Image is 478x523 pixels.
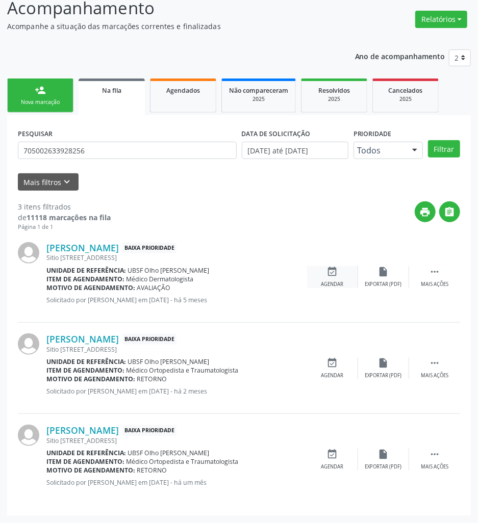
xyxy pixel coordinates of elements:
[378,449,389,460] i: insert_drive_file
[127,457,239,466] span: Médico Ortopedista e Traumatologista
[18,126,53,142] label: PESQUISAR
[137,283,171,292] span: AVALIAÇÃO
[18,333,39,355] img: img
[128,449,210,457] span: UBSF Olho [PERSON_NAME]
[46,345,307,354] div: Sitio [STREET_ADDRESS]
[46,366,124,375] b: Item de agendamento:
[309,95,360,103] div: 2025
[428,140,460,158] button: Filtrar
[242,142,348,159] input: Selecione um intervalo
[18,242,39,264] img: img
[166,86,200,95] span: Agendados
[137,466,167,475] span: RETORNO
[35,85,46,96] div: person_add
[46,296,307,304] p: Solicitado por [PERSON_NAME] em [DATE] - há 5 meses
[327,449,338,460] i: event_available
[321,281,344,288] div: Agendar
[46,266,126,275] b: Unidade de referência:
[444,206,456,218] i: 
[128,357,210,366] span: UBSF Olho [PERSON_NAME]
[46,478,307,487] p: Solicitado por [PERSON_NAME] em [DATE] - há um mês
[327,357,338,369] i: event_available
[229,86,288,95] span: Não compareceram
[389,86,423,95] span: Cancelados
[46,275,124,283] b: Item de agendamento:
[102,86,121,95] span: Na fila
[415,201,436,222] button: print
[46,425,119,436] a: [PERSON_NAME]
[46,333,119,345] a: [PERSON_NAME]
[46,466,135,475] b: Motivo de agendamento:
[18,142,237,159] input: Nome, CNS
[439,201,460,222] button: 
[365,372,402,379] div: Exportar (PDF)
[429,266,440,277] i: 
[46,449,126,457] b: Unidade de referência:
[127,275,194,283] span: Médico Dermatologista
[18,212,111,223] div: de
[429,357,440,369] i: 
[421,372,448,379] div: Mais ações
[46,457,124,466] b: Item de agendamento:
[354,126,392,142] label: Prioridade
[62,176,73,188] i: keyboard_arrow_down
[242,126,311,142] label: DATA DE SOLICITAÇÃO
[46,357,126,366] b: Unidade de referência:
[122,243,177,253] span: Baixa Prioridade
[318,86,350,95] span: Resolvidos
[46,387,307,396] p: Solicitado por [PERSON_NAME] em [DATE] - há 2 meses
[18,425,39,446] img: img
[421,281,448,288] div: Mais ações
[137,375,167,383] span: RETORNO
[46,436,307,445] div: Sitio [STREET_ADDRESS]
[127,366,239,375] span: Médico Ortopedista e Traumatologista
[122,334,177,345] span: Baixa Prioridade
[327,266,338,277] i: event_available
[365,281,402,288] div: Exportar (PDF)
[378,266,389,277] i: insert_drive_file
[27,213,111,222] strong: 11118 marcações na fila
[229,95,288,103] div: 2025
[18,173,79,191] button: Mais filtroskeyboard_arrow_down
[365,463,402,470] div: Exportar (PDF)
[7,21,332,32] p: Acompanhe a situação das marcações correntes e finalizadas
[378,357,389,369] i: insert_drive_file
[321,372,344,379] div: Agendar
[46,242,119,253] a: [PERSON_NAME]
[46,375,135,383] b: Motivo de agendamento:
[321,463,344,470] div: Agendar
[429,449,440,460] i: 
[18,201,111,212] div: 3 itens filtrados
[415,11,467,28] button: Relatórios
[380,95,431,103] div: 2025
[122,425,177,436] span: Baixa Prioridade
[357,145,402,155] span: Todos
[420,206,431,218] i: print
[46,283,135,292] b: Motivo de agendamento:
[46,253,307,262] div: Sitio [STREET_ADDRESS]
[128,266,210,275] span: UBSF Olho [PERSON_NAME]
[355,49,445,62] p: Ano de acompanhamento
[15,98,66,106] div: Nova marcação
[18,223,111,231] div: Página 1 de 1
[421,463,448,470] div: Mais ações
